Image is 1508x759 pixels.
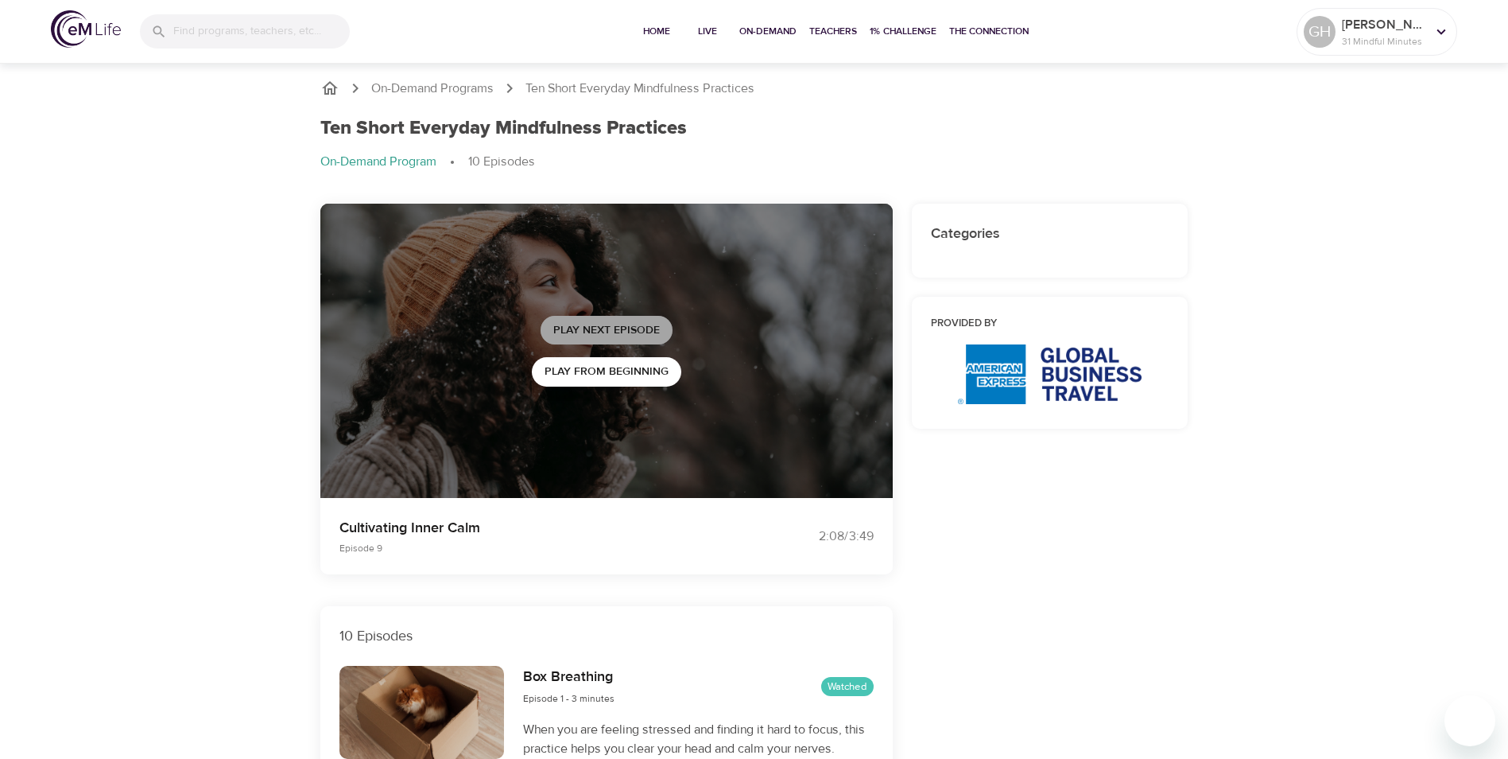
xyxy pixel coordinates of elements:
[339,625,874,647] p: 10 Episodes
[1342,15,1426,34] p: [PERSON_NAME] N
[821,679,874,695] span: Watched
[320,153,1188,172] nav: breadcrumb
[739,23,797,40] span: On-Demand
[339,541,735,555] p: Episode 9
[545,362,669,382] span: Play from beginning
[339,517,735,539] p: Cultivating Inner Calm
[688,23,727,40] span: Live
[523,720,873,758] p: When you are feeling stressed and finding it hard to focus, this practice helps you clear your he...
[523,666,614,689] h6: Box Breathing
[320,117,687,140] h1: Ten Short Everyday Mindfulness Practices
[320,153,436,171] p: On-Demand Program
[949,23,1029,40] span: The Connection
[809,23,857,40] span: Teachers
[1444,695,1495,746] iframe: Button to launch messaging window
[1304,16,1335,48] div: GH
[320,79,1188,98] nav: breadcrumb
[468,153,535,171] p: 10 Episodes
[870,23,936,40] span: 1% Challenge
[958,344,1142,404] img: AmEx%20GBT%20logo.png
[754,527,874,546] div: 2:08 / 3:49
[51,10,121,48] img: logo
[523,692,614,705] span: Episode 1 - 3 minutes
[931,223,1169,246] h6: Categories
[371,80,494,98] a: On-Demand Programs
[173,14,350,49] input: Find programs, teachers, etc...
[553,321,660,341] span: Play Next Episode
[1342,34,1426,49] p: 31 Mindful Minutes
[931,316,1169,333] h6: Provided by
[525,80,754,98] p: Ten Short Everyday Mindfulness Practices
[541,316,673,345] button: Play Next Episode
[532,357,681,387] button: Play from beginning
[638,23,676,40] span: Home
